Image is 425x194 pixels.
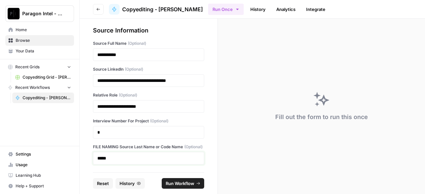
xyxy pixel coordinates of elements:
[5,5,74,22] button: Workspace: Paragon Intel - Copyediting
[208,4,244,15] button: Run Once
[16,183,71,189] span: Help + Support
[162,178,204,189] button: Run Workflow
[97,180,109,187] span: Reset
[16,172,71,178] span: Learning Hub
[184,144,203,150] span: (Optional)
[119,92,137,98] span: (Optional)
[93,118,204,124] label: Interview Number For Project
[16,27,71,33] span: Home
[16,162,71,168] span: Usage
[128,40,146,46] span: (Optional)
[5,149,74,160] a: Settings
[122,5,203,13] span: Copyediting - [PERSON_NAME]
[12,72,74,83] a: Copyediting Grid - [PERSON_NAME]
[302,4,329,15] a: Integrate
[8,8,20,20] img: Paragon Intel - Copyediting Logo
[5,170,74,181] a: Learning Hub
[93,92,204,98] label: Relative Role
[93,40,204,46] label: Source Full Name
[16,37,71,43] span: Browse
[120,180,135,187] span: History
[93,66,204,72] label: Source LinkedIn
[93,26,204,35] div: Source Information
[15,85,50,91] span: Recent Workflows
[246,4,270,15] a: History
[5,62,74,72] button: Recent Grids
[16,151,71,157] span: Settings
[5,35,74,46] a: Browse
[5,25,74,35] a: Home
[5,160,74,170] a: Usage
[109,4,203,15] a: Copyediting - [PERSON_NAME]
[16,48,71,54] span: Your Data
[5,181,74,191] button: Help + Support
[15,64,40,70] span: Recent Grids
[93,178,113,189] button: Reset
[23,95,71,101] span: Copyediting - [PERSON_NAME]
[5,46,74,56] a: Your Data
[23,74,71,80] span: Copyediting Grid - [PERSON_NAME]
[5,83,74,93] button: Recent Workflows
[150,118,168,124] span: (Optional)
[93,144,204,150] label: FILE NAMING Source Last Name or Code Name
[166,180,194,187] span: Run Workflow
[275,112,368,122] div: Fill out the form to run this once
[12,93,74,103] a: Copyediting - [PERSON_NAME]
[272,4,299,15] a: Analytics
[125,66,143,72] span: (Optional)
[22,10,62,17] span: Paragon Intel - Copyediting
[116,178,145,189] button: History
